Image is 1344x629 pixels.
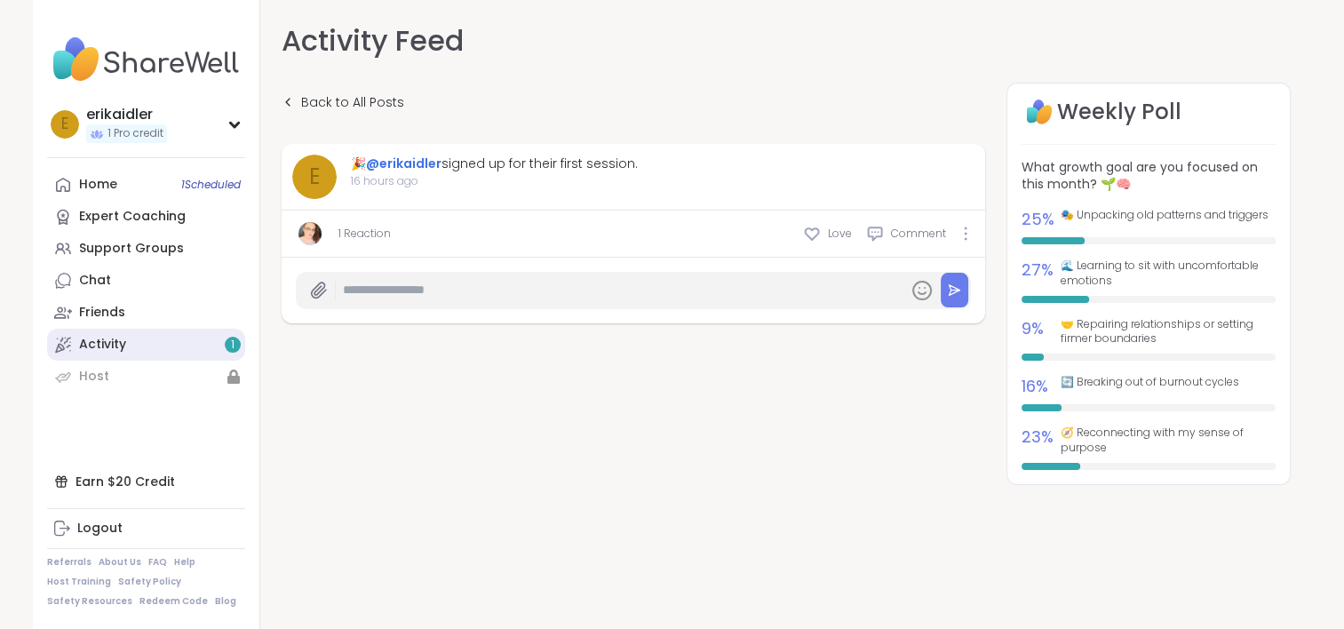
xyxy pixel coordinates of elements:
span: Love [828,226,852,242]
span: Comment [891,226,946,242]
span: Back to All Posts [301,93,404,112]
a: Safety Resources [47,595,132,608]
a: Activity1 [47,329,245,361]
a: About Us [99,556,141,569]
span: e [309,161,320,193]
div: 27 % [1022,259,1057,289]
div: erikaidler [86,105,167,124]
a: FAQ [148,556,167,569]
span: 1 [231,338,235,353]
div: 25 % [1022,208,1057,230]
span: 16 hours ago [351,173,638,189]
div: Home [79,176,117,194]
div: Chat [79,272,111,290]
span: e [61,113,68,136]
span: 1 Scheduled [181,178,241,192]
img: ShareWell Nav Logo [47,28,245,91]
a: Home1Scheduled [47,169,245,201]
div: 9 % [1022,317,1057,347]
h4: Weekly Poll [1057,97,1181,127]
div: Logout [77,520,123,537]
div: 🎉 signed up for their first session. [351,155,638,173]
a: Blog [215,595,236,608]
span: 🤝 Repairing relationships or setting firmer boundaries [1061,317,1276,347]
h3: What growth goal are you focused on this month? 🌱🧠 [1022,159,1276,194]
a: Host Training [47,576,111,588]
a: Support Groups [47,233,245,265]
a: Back to All Posts [282,83,404,123]
a: Friends [47,297,245,329]
a: Help [174,556,195,569]
img: SarahMac44 [298,222,322,245]
span: 🌊 Learning to sit with uncomfortable emotions [1061,259,1276,289]
span: 🧭 Reconnecting with my sense of purpose [1061,426,1276,456]
div: Earn $20 Credit [47,466,245,498]
div: Host [79,368,109,386]
div: Support Groups [79,240,184,258]
a: 1 Reaction [338,226,391,242]
div: Activity [79,336,126,354]
a: Safety Policy [118,576,181,588]
a: Expert Coaching [47,201,245,233]
span: 1 Pro credit [107,126,163,141]
span: 🎭 Unpacking old patterns and triggers [1061,208,1276,230]
div: Friends [79,304,125,322]
h3: Activity Feed [282,21,464,61]
a: Chat [47,265,245,297]
div: 16 % [1022,375,1057,397]
div: 23 % [1022,426,1057,456]
a: Host [47,361,245,393]
a: e [292,155,337,199]
span: 🔄 Breaking out of burnout cycles [1061,375,1276,397]
div: Expert Coaching [79,208,186,226]
a: Logout [47,513,245,545]
a: Referrals [47,556,91,569]
a: Redeem Code [139,595,208,608]
a: @erikaidler [366,155,441,172]
img: Well Logo [1022,94,1057,130]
